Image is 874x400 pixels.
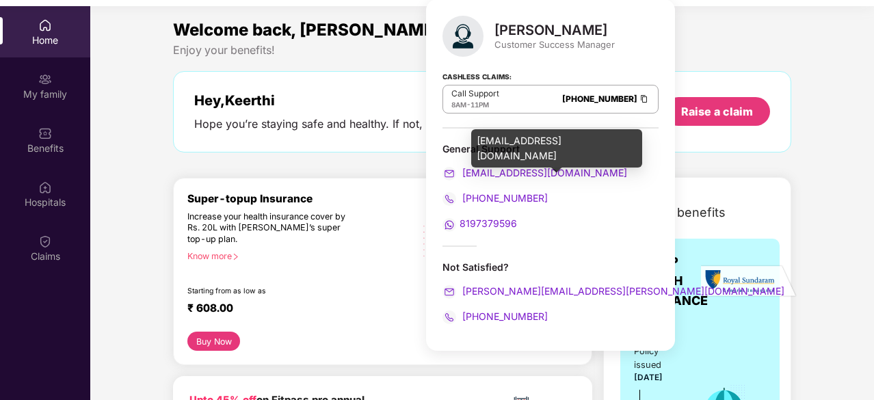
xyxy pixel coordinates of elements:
img: svg+xml;base64,PHN2ZyB4bWxucz0iaHR0cDovL3d3dy53My5vcmcvMjAwMC9zdmciIHdpZHRoPSIyMCIgaGVpZ2h0PSIyMC... [442,167,456,181]
span: [EMAIL_ADDRESS][DOMAIN_NAME] [460,167,627,178]
button: Buy Now [187,332,240,351]
a: [PHONE_NUMBER] [442,192,548,204]
img: svg+xml;base64,PHN2ZyBpZD0iSG9zcGl0YWxzIiB4bWxucz0iaHR0cDovL3d3dy53My5vcmcvMjAwMC9zdmciIHdpZHRoPS... [38,181,52,194]
div: - [451,99,499,110]
strong: Cashless Claims: [442,68,512,83]
span: [PERSON_NAME][EMAIL_ADDRESS][PERSON_NAME][DOMAIN_NAME] [460,285,784,297]
img: svg+xml;base64,PHN2ZyBpZD0iQ2xhaW0iIHhtbG5zPSJodHRwOi8vd3d3LnczLm9yZy8yMDAwL3N2ZyIgd2lkdGg9IjIwIi... [38,235,52,248]
p: Call Support [451,88,499,99]
div: General Support [442,142,659,232]
div: Policy issued [634,345,684,372]
span: right [232,253,239,261]
a: [PERSON_NAME][EMAIL_ADDRESS][PERSON_NAME][DOMAIN_NAME] [442,285,784,297]
span: [DATE] [634,373,663,382]
span: 8AM [451,101,466,109]
div: [EMAIL_ADDRESS][DOMAIN_NAME] [471,129,642,168]
div: Raise a claim [681,104,753,119]
span: Welcome back, [PERSON_NAME]! [173,20,447,40]
img: svg+xml;base64,PHN2ZyB4bWxucz0iaHR0cDovL3d3dy53My5vcmcvMjAwMC9zdmciIHhtbG5zOnhsaW5rPSJodHRwOi8vd3... [415,212,513,311]
img: svg+xml;base64,PHN2ZyB4bWxucz0iaHR0cDovL3d3dy53My5vcmcvMjAwMC9zdmciIHhtbG5zOnhsaW5rPSJodHRwOi8vd3... [442,16,484,57]
div: [PERSON_NAME] [494,22,615,38]
div: Customer Success Manager [494,38,615,51]
a: 8197379596 [442,217,517,229]
span: [PHONE_NUMBER] [460,192,548,204]
div: Not Satisfied? [442,261,659,274]
div: Hope you’re staying safe and healthy. If not, no worries. We’re here to help. [194,117,585,131]
a: [PHONE_NUMBER] [442,310,548,322]
span: 11PM [471,101,489,109]
div: Increase your health insurance cover by Rs. 20L with [PERSON_NAME]’s super top-up plan. [187,211,356,245]
span: 8197379596 [460,217,517,229]
div: Know more [187,251,407,261]
div: Super-topup Insurance [187,192,415,205]
a: [PHONE_NUMBER] [562,94,637,104]
img: insurerLogo [701,265,797,298]
div: Enjoy your benefits! [173,43,791,57]
div: Hey, Keerthi [194,92,585,109]
img: svg+xml;base64,PHN2ZyB4bWxucz0iaHR0cDovL3d3dy53My5vcmcvMjAwMC9zdmciIHdpZHRoPSIyMCIgaGVpZ2h0PSIyMC... [442,310,456,324]
img: Clipboard Icon [639,93,650,105]
div: General Support [442,142,659,155]
img: svg+xml;base64,PHN2ZyB3aWR0aD0iMjAiIGhlaWdodD0iMjAiIHZpZXdCb3g9IjAgMCAyMCAyMCIgZmlsbD0ibm9uZSIgeG... [38,72,52,86]
a: [EMAIL_ADDRESS][DOMAIN_NAME] [442,167,627,178]
img: svg+xml;base64,PHN2ZyB4bWxucz0iaHR0cDovL3d3dy53My5vcmcvMjAwMC9zdmciIHdpZHRoPSIyMCIgaGVpZ2h0PSIyMC... [442,285,456,299]
div: Not Satisfied? [442,261,659,324]
img: svg+xml;base64,PHN2ZyBpZD0iQmVuZWZpdHMiIHhtbG5zPSJodHRwOi8vd3d3LnczLm9yZy8yMDAwL3N2ZyIgd2lkdGg9Ij... [38,126,52,140]
span: [PHONE_NUMBER] [460,310,548,322]
img: svg+xml;base64,PHN2ZyBpZD0iSG9tZSIgeG1sbnM9Imh0dHA6Ly93d3cudzMub3JnLzIwMDAvc3ZnIiB3aWR0aD0iMjAiIG... [38,18,52,32]
div: Starting from as low as [187,286,357,296]
img: svg+xml;base64,PHN2ZyB4bWxucz0iaHR0cDovL3d3dy53My5vcmcvMjAwMC9zdmciIHdpZHRoPSIyMCIgaGVpZ2h0PSIyMC... [442,192,456,206]
div: ₹ 608.00 [187,302,401,318]
img: svg+xml;base64,PHN2ZyB4bWxucz0iaHR0cDovL3d3dy53My5vcmcvMjAwMC9zdmciIHdpZHRoPSIyMCIgaGVpZ2h0PSIyMC... [442,218,456,232]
